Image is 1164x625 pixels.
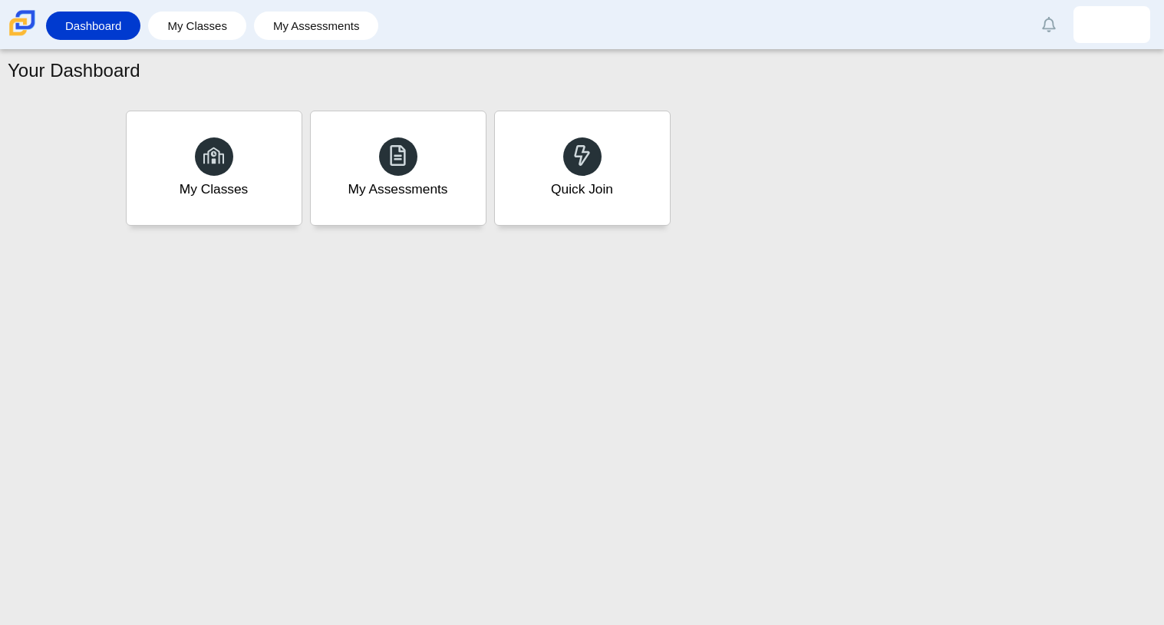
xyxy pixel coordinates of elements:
[8,58,140,84] h1: Your Dashboard
[310,111,486,226] a: My Assessments
[1032,8,1066,41] a: Alerts
[156,12,239,40] a: My Classes
[494,111,671,226] a: Quick Join
[6,7,38,39] img: Carmen School of Science & Technology
[126,111,302,226] a: My Classes
[262,12,371,40] a: My Assessments
[54,12,133,40] a: Dashboard
[551,180,613,199] div: Quick Join
[180,180,249,199] div: My Classes
[1073,6,1150,43] a: adan.perezdiaz.JfDmE7
[6,28,38,41] a: Carmen School of Science & Technology
[348,180,448,199] div: My Assessments
[1100,12,1124,37] img: adan.perezdiaz.JfDmE7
